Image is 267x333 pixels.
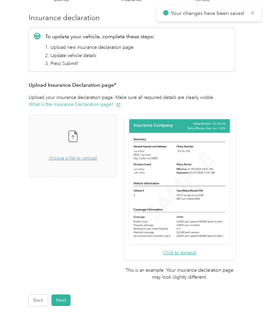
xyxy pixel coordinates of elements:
p: Your changes have been saved [171,9,245,17]
li: 2. Update vehicle details [45,52,155,59]
h3: Insurance declaration [29,12,235,23]
li: 3. Press Submit! [45,60,155,67]
button: Back [29,294,48,306]
li: 1. Upload new insurance declaration page [45,44,155,51]
p: To update your vehicle, complete these steps: [45,33,155,41]
h3: Upload Insurance Declaration page* [29,81,235,89]
p: Upload your insurance declaration page. Make sure all required details are clearly visible. [29,94,235,108]
button: Next [51,294,71,306]
button: Click to expand [163,249,196,256]
span: choose a file to upload [49,155,97,161]
img: Sample insurance declaration [128,118,231,246]
button: What is the Insurance Declaration page? [29,101,121,108]
span: choose a file to upload [29,115,117,177]
p: This is an example. Your insurance declaration page may look slightly different. [124,267,235,281]
iframe: Everlance-gr Chat Button Frame [230,296,267,333]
